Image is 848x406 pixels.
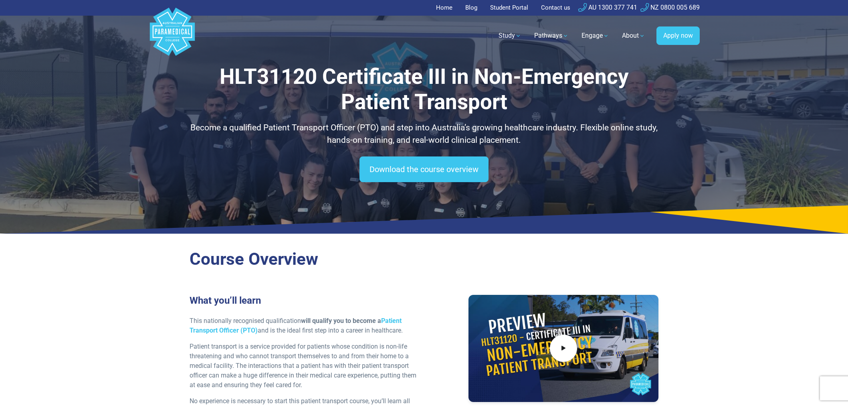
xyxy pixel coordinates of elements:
[190,316,419,335] p: This nationally recognised qualification and is the ideal first step into a career in healthcare.
[148,16,196,56] a: Australian Paramedical College
[529,24,573,47] a: Pathways
[359,156,489,182] a: Download the course overview
[190,342,419,390] p: Patient transport is a service provided for patients whose condition is non-life threatening and ...
[577,24,614,47] a: Engage
[190,64,658,115] h1: HLT31120 Certificate III in Non-Emergency Patient Transport
[617,24,650,47] a: About
[656,26,700,45] a: Apply now
[190,122,658,147] p: Become a qualified Patient Transport Officer (PTO) and step into Australia’s growing healthcare i...
[190,249,658,270] h2: Course Overview
[494,24,526,47] a: Study
[640,4,700,11] a: NZ 0800 005 689
[578,4,637,11] a: AU 1300 377 741
[190,295,419,307] h3: What you’ll learn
